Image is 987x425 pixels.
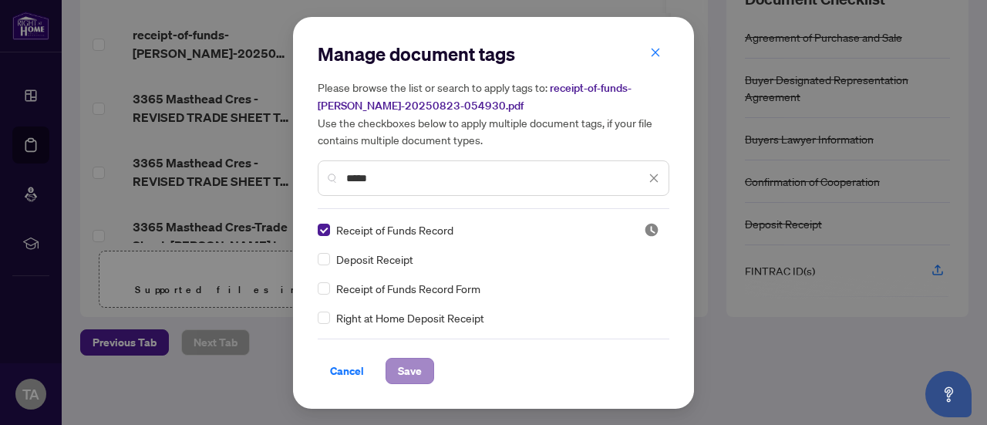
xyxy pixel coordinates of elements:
span: Pending Review [644,222,659,238]
span: Right at Home Deposit Receipt [336,309,484,326]
span: close [650,47,661,58]
span: Save [398,359,422,383]
span: close [648,173,659,184]
span: Receipt of Funds Record Form [336,280,480,297]
button: Open asap [925,371,972,417]
span: Cancel [330,359,364,383]
span: Receipt of Funds Record [336,221,453,238]
h2: Manage document tags [318,42,669,66]
button: Cancel [318,358,376,384]
h5: Please browse the list or search to apply tags to: Use the checkboxes below to apply multiple doc... [318,79,669,148]
span: receipt-of-funds-[PERSON_NAME]-20250823-054930.pdf [318,81,632,113]
img: status [644,222,659,238]
span: Deposit Receipt [336,251,413,268]
button: Save [386,358,434,384]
